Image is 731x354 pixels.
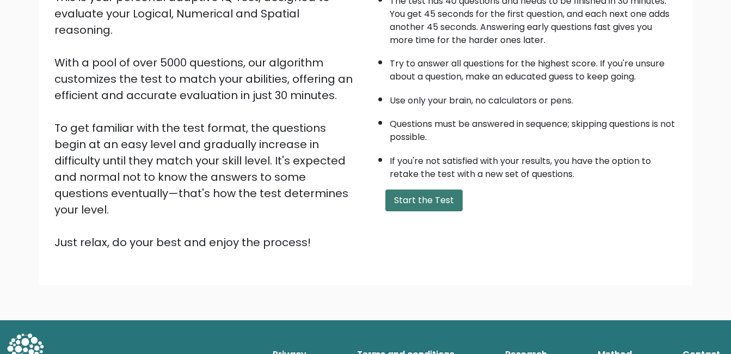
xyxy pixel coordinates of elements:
button: Start the Test [385,190,463,211]
li: Use only your brain, no calculators or pens. [390,89,677,107]
li: If you're not satisfied with your results, you have the option to retake the test with a new set ... [390,149,677,181]
li: Questions must be answered in sequence; skipping questions is not possible. [390,112,677,144]
li: Try to answer all questions for the highest score. If you're unsure about a question, make an edu... [390,52,677,83]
